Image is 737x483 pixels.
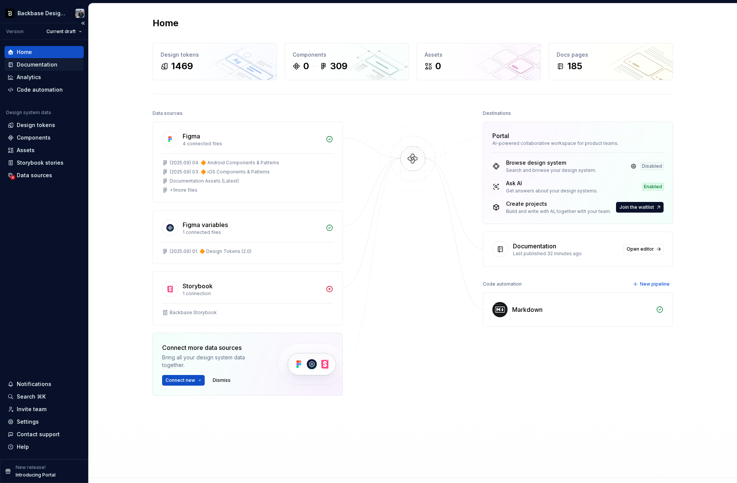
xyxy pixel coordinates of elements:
button: Contact support [5,428,84,440]
a: Data sources [5,169,84,181]
div: 185 [567,60,582,72]
a: Documentation [5,59,84,71]
a: Components [5,132,84,144]
a: Components0309 [285,43,409,80]
p: Introducing Portal [16,472,56,478]
span: Connect new [166,377,195,383]
div: Design tokens [161,51,269,59]
div: Home [17,48,32,56]
span: Current draft [46,29,76,35]
div: Analytics [17,73,41,81]
div: Settings [17,418,39,426]
a: Figma variables1 connected files(2025.09) 01. 🔶 Design Tokens (2.0) [153,210,343,264]
div: Backbase Design System [18,10,66,17]
a: Invite team [5,403,84,415]
div: 0 [303,60,309,72]
div: Enabled [642,183,664,191]
button: Current draft [43,26,85,37]
div: Design system data [6,110,51,116]
a: Figma4 connected files(2025.09) 04. 🔶 Android Components & Patterns(2025.09) 03. 🔶 iOS Components... [153,122,343,203]
div: Bring all your design system data together. [162,354,265,369]
a: Assets0 [417,43,541,80]
p: New release! [16,464,46,470]
div: Search ⌘K [17,393,46,400]
button: Dismiss [209,375,234,386]
div: Connect more data sources [162,343,265,352]
a: Design tokens1469 [153,43,277,80]
div: Build and write with AI, together with your team. [506,208,611,214]
button: Join the waitlist [616,202,664,213]
div: Docs pages [557,51,665,59]
div: Notifications [17,380,51,388]
div: Figma variables [183,220,228,229]
div: Storybook [183,281,213,291]
div: Portal [492,131,509,140]
div: Storybook stories [17,159,64,167]
div: (2025.09) 03. 🔶 iOS Components & Patterns [170,169,270,175]
div: 0 [435,60,441,72]
a: Home [5,46,84,58]
a: Design tokens [5,119,84,131]
span: Open editor [627,246,654,252]
button: Connect new [162,375,205,386]
button: Help [5,441,84,453]
a: Code automation [5,84,84,96]
button: Notifications [5,378,84,390]
a: Assets [5,144,84,156]
img: Adam Schwarcz [75,9,84,18]
div: 1 connection [183,291,321,297]
div: Version [6,29,24,35]
div: Documentation [17,61,57,68]
div: (2025.09) 04. 🔶 Android Components & Patterns [170,160,279,166]
div: AI-powered collaborative workspace for product teams. [492,140,664,146]
h2: Home [153,17,178,29]
div: Figma [183,132,200,141]
div: Documentation [513,241,556,251]
div: Design tokens [17,121,55,129]
div: Code automation [483,279,522,289]
img: ef5c8306-425d-487c-96cf-06dd46f3a532.png [5,9,14,18]
div: Invite team [17,405,46,413]
div: Assets [425,51,533,59]
button: Backbase Design SystemAdam Schwarcz [2,5,87,21]
div: Data sources [17,172,52,179]
a: Docs pages185 [549,43,673,80]
a: Settings [5,416,84,428]
div: Last published 32 minutes ago [513,251,619,257]
div: Code automation [17,86,63,94]
div: 1 connected files [183,229,321,235]
div: Destinations [483,108,511,119]
div: Markdown [512,305,543,314]
span: New pipeline [640,281,670,287]
a: Storybook1 connectionBackbase Storybook [153,272,343,325]
div: 1469 [171,60,193,72]
div: + 1 more files [170,187,197,193]
div: 309 [330,60,347,72]
a: Storybook stories [5,157,84,169]
div: Components [293,51,401,59]
span: Join the waitlist [619,204,654,210]
a: Open editor [623,244,664,254]
div: Components [17,134,51,141]
div: Help [17,443,29,451]
div: Browse design system [506,159,596,167]
div: 4 connected files [183,141,321,147]
div: Documentation Assets (Latest) [170,178,239,184]
a: Analytics [5,71,84,83]
div: Create projects [506,200,611,208]
button: Search ⌘K [5,391,84,403]
div: Data sources [153,108,183,119]
div: Ask AI [506,180,598,187]
span: Dismiss [213,377,231,383]
div: Get answers about your design systems. [506,188,598,194]
button: New pipeline [630,279,673,289]
div: Search and browse your design system. [506,167,596,173]
div: (2025.09) 01. 🔶 Design Tokens (2.0) [170,248,252,254]
button: Collapse sidebar [78,18,88,29]
div: Assets [17,146,35,154]
div: Backbase Storybook [170,310,217,316]
div: Disabled [640,162,664,170]
div: Contact support [17,431,60,438]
